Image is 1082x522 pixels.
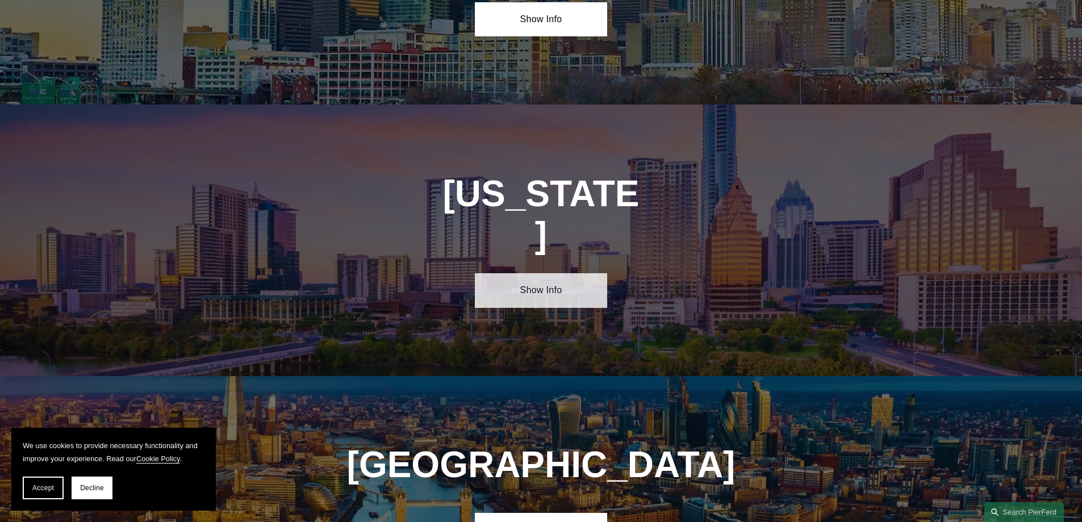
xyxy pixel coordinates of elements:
[342,444,740,486] h1: [GEOGRAPHIC_DATA]
[23,439,204,465] p: We use cookies to provide necessary functionality and improve your experience. Read our .
[32,484,54,492] span: Accept
[475,2,607,36] a: Show Info
[23,477,64,499] button: Accept
[442,173,641,256] h1: [US_STATE]
[72,477,112,499] button: Decline
[984,502,1064,522] a: Search this site
[11,428,216,511] section: Cookie banner
[136,454,180,463] a: Cookie Policy
[475,273,607,307] a: Show Info
[80,484,104,492] span: Decline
